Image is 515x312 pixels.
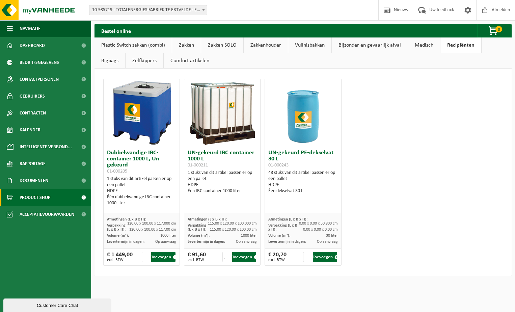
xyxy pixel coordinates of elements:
span: 01-000205 [107,169,127,174]
a: Zakkenhouder [244,37,288,53]
button: Toevoegen [232,252,256,262]
button: 0 [477,24,511,37]
div: Één dubbelwandige IBC container 1000 liter [107,194,176,206]
span: Volume (m³): [188,234,210,238]
span: Afmetingen (L x B x H): [107,217,146,222]
a: Vuilnisbakken [288,37,331,53]
div: € 1 449,00 [107,252,133,262]
span: Intelligente verbond... [20,138,72,155]
span: excl. BTW [268,258,287,262]
div: € 91,60 [188,252,206,262]
span: Op aanvraag [155,240,176,244]
span: Dashboard [20,37,45,54]
span: Levertermijn in dagen: [107,240,144,244]
a: Bigbags [94,53,125,69]
a: Zelfkippers [126,53,163,69]
span: 1000 liter [241,234,257,238]
input: 1 [222,252,232,262]
h2: Bestel online [94,24,138,37]
span: Verpakking (L x B x H): [188,224,206,232]
a: Medisch [408,37,440,53]
img: 01-000205 [108,79,175,147]
span: 120.00 x 100.00 x 117.000 cm [127,222,176,226]
div: 1 stuks van dit artikel passen er op een pallet [188,170,257,194]
div: HDPE [268,182,337,188]
div: 48 stuks van dit artikel passen er op een pallet [268,170,337,194]
span: 01-000211 [188,163,208,168]
span: 115.00 x 120.00 x 100.00 cm [210,228,257,232]
span: Volume (m³): [107,234,129,238]
button: Toevoegen [151,252,175,262]
span: 120.00 x 100.00 x 117.00 cm [129,228,176,232]
span: Contactpersonen [20,71,59,88]
a: Zakken [172,37,201,53]
div: HDPE [188,182,257,188]
span: Op aanvraag [317,240,338,244]
div: 1 stuks van dit artikel passen er op een pallet [107,176,176,206]
span: Op aanvraag [236,240,257,244]
span: 01-000243 [268,163,289,168]
span: 10-985719 - TOTALENERGIES-FABRIEK TE ERTVELDE - ERTVELDE [89,5,207,15]
div: € 20,70 [268,252,287,262]
span: 30 liter [326,234,338,238]
input: 1 [142,252,151,262]
span: Product Shop [20,189,50,206]
span: 1000 liter [160,234,176,238]
span: Navigatie [20,20,40,37]
span: Verpakking (L x B x H): [268,224,297,232]
button: Toevoegen [313,252,337,262]
span: Gebruikers [20,88,45,105]
span: Afmetingen (L x B x H): [268,217,307,222]
h3: UN-gekeurd IBC container 1000 L [188,150,257,168]
span: 0.00 x 0.00 x 0.00 cm [303,228,338,232]
div: HDPE [107,188,176,194]
span: Volume (m³): [268,234,290,238]
a: Zakken SOLO [201,37,243,53]
span: Rapportage [20,155,46,172]
span: Levertermijn in dagen: [188,240,225,244]
span: excl. BTW [107,258,133,262]
a: Bijzonder en gevaarlijk afval [332,37,408,53]
span: 115.00 x 120.00 x 100.000 cm [208,222,257,226]
h3: Dubbelwandige IBC-container 1000 L, Un gekeurd [107,150,176,174]
div: Één dekselvat 30 L [268,188,337,194]
span: Verpakking (L x B x H): [107,224,126,232]
span: 0.00 x 0.00 x 50.800 cm [299,222,338,226]
a: Plastic Switch zakken (combi) [94,37,172,53]
a: Comfort artikelen [164,53,216,69]
span: Documenten [20,172,48,189]
span: Levertermijn in dagen: [268,240,306,244]
img: 01-000211 [189,79,256,147]
h3: UN-gekeurd PE-dekselvat 30 L [268,150,337,168]
span: Afmetingen (L x B x H): [188,217,227,222]
span: 0 [495,26,502,32]
span: excl. BTW [188,258,206,262]
div: Één IBC-container 1000 liter [188,188,257,194]
span: Bedrijfsgegevens [20,54,59,71]
a: Recipiënten [440,37,481,53]
img: 01-000243 [269,79,337,147]
span: Contracten [20,105,46,122]
span: Kalender [20,122,40,138]
input: 1 [303,252,312,262]
span: Acceptatievoorwaarden [20,206,74,223]
iframe: chat widget [3,297,113,312]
